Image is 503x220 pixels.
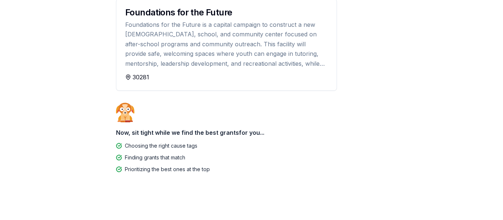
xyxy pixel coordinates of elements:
div: Foundations for the Future [125,8,328,17]
div: Now, sit tight while we find the best grants for you... [116,125,387,140]
div: 30281 [125,73,328,82]
div: Foundations for the Future is a capital campaign to construct a new [DEMOGRAPHIC_DATA], school, a... [125,20,328,68]
div: Choosing the right cause tags [125,141,197,150]
div: Prioritizing the best ones at the top [125,165,210,174]
div: Finding grants that match [125,153,185,162]
img: Dog waiting patiently [116,102,134,122]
